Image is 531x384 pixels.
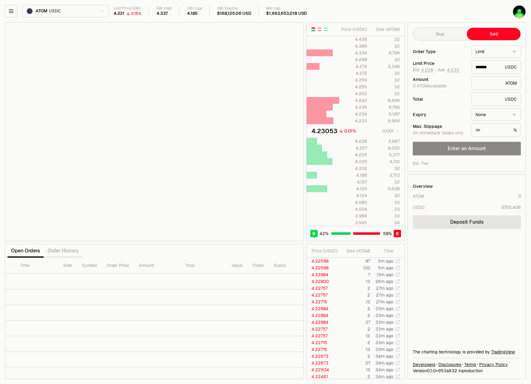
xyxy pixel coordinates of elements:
[323,27,328,32] button: Show Buy Orders Only
[340,332,370,339] td: 13
[471,60,521,74] div: USDC
[372,138,400,144] div: 2,687
[501,204,521,210] div: 5750.406
[413,77,466,82] div: Amount
[375,333,393,339] time: 33m ago
[372,77,400,83] div: 32
[372,36,400,42] div: 32
[446,67,460,72] button: 4.233
[471,45,521,58] button: Limit
[471,108,521,121] button: None
[134,258,180,274] th: Amount
[307,305,340,312] td: 4.22884
[307,271,340,278] td: 4.22884
[340,77,367,83] div: 4.259
[413,349,521,355] div: The charting technology is provided by
[413,368,521,374] div: Version 0.1.0 + in production
[102,258,134,274] th: Order Price
[340,292,370,298] td: 2
[345,248,370,254] div: Size ( ATOM )
[372,118,400,124] div: 6,964
[10,263,15,268] button: Select all
[372,26,400,32] div: Size ( ATOM )
[377,272,393,277] time: 13m ago
[340,264,370,271] td: 130
[340,97,367,103] div: 4.242
[372,63,400,70] div: 3,398
[340,186,367,192] div: 4.125
[372,206,400,212] div: 33
[372,172,400,178] div: 2,713
[180,258,227,274] th: Total
[131,11,141,16] div: 0.15%
[340,285,370,292] td: 2
[340,258,370,264] td: 87
[491,349,515,355] a: TradingView
[227,258,248,274] th: Value
[307,332,340,339] td: 4.22757
[375,313,393,318] time: 33m ago
[340,346,370,353] td: 13
[464,361,476,368] a: Terms
[372,111,400,117] div: 5,097
[372,97,400,103] div: 8,496
[471,123,521,137] div: %
[413,361,435,368] a: Developers
[372,91,400,97] div: 32
[7,245,44,257] button: Open Orders
[413,97,466,101] div: Total
[518,193,521,199] div: 0
[372,152,400,158] div: 5,377
[5,23,303,241] iframe: Financial Chart
[340,26,367,32] div: Price ( USDC )
[372,50,400,56] div: 6,796
[413,124,466,129] div: Max. Slippage
[471,76,521,90] div: ATOM
[340,326,370,332] td: 2
[307,298,340,305] td: 4.22715
[307,326,340,332] td: 4.22757
[44,245,82,257] button: Order History
[312,230,316,237] span: B
[266,6,307,11] div: Mkt cap
[413,61,466,65] div: Limit Price
[471,92,521,106] div: USDC
[413,28,467,40] button: Buy
[340,353,370,360] td: 2
[307,312,340,319] td: 4.22884
[248,258,269,274] th: Filled
[375,319,393,325] time: 33m ago
[413,193,424,199] div: ATOM
[340,70,367,76] div: 4.272
[413,112,466,117] div: Expiry
[378,258,393,264] time: 5m ago
[340,172,367,178] div: 4.188
[15,258,58,274] th: Time
[375,248,393,254] div: Time
[340,220,367,226] div: 3.945
[187,11,198,16] div: 4.185
[307,373,340,380] td: 4.22461
[375,374,393,379] time: 34m ago
[413,67,437,73] span: Bid -
[340,118,367,124] div: 4.233
[340,165,367,171] div: 4.202
[413,183,433,189] div: Overview
[340,206,367,212] div: 4.034
[58,258,77,274] th: Side
[340,63,367,70] div: 4.274
[375,326,393,332] time: 33m ago
[340,57,367,63] div: 4.298
[307,346,340,353] td: 4.22715
[340,192,367,199] div: 4.124
[513,6,525,18] img: BTFD
[438,67,460,73] span: Ask
[157,11,168,16] div: 4.337
[340,271,370,278] td: 7
[340,111,367,117] div: 4.234
[340,305,370,312] td: 2
[376,292,393,298] time: 27m ago
[340,158,367,165] div: 4.220
[375,347,393,352] time: 33m ago
[36,8,48,14] span: ATOM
